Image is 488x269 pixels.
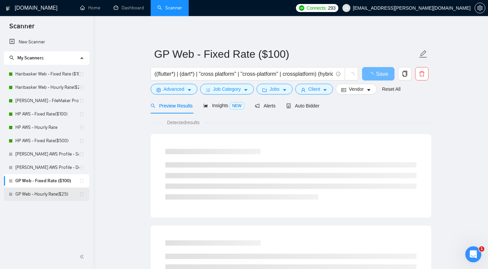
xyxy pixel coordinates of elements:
[348,72,354,78] span: loading
[382,85,400,93] a: Reset All
[203,103,244,108] span: Insights
[15,81,79,94] a: Haribasker Web - Hourly Rate($25)
[475,5,485,11] span: setting
[156,87,161,92] span: setting
[79,253,86,260] span: double-left
[362,67,394,80] button: Save
[243,87,248,92] span: caret-down
[4,174,89,188] li: GP Web - Fixed Rate ($100)
[4,161,89,174] li: Hariprasad AWS Profile - DevOps
[299,5,304,11] img: upwork-logo.png
[336,84,376,94] button: idcardVendorcaret-down
[376,70,388,78] span: Save
[17,55,44,61] span: My Scanners
[419,50,428,58] span: edit
[286,103,319,108] span: Auto Bidder
[79,192,85,197] span: holder
[286,103,291,108] span: robot
[15,107,79,121] a: HP AWS - Fixed Rate($100)
[9,35,84,49] a: New Scanner
[15,148,79,161] a: [PERSON_NAME] AWS Profile - Solutions Architect
[475,5,485,11] a: setting
[15,67,79,81] a: Haribasker Web - Fixed Rate ($100)
[398,71,411,77] span: copy
[15,174,79,188] a: GP Web - Fixed Rate ($100)
[79,178,85,184] span: holder
[213,85,241,93] span: Job Category
[328,4,335,12] span: 293
[79,125,85,130] span: holder
[4,81,89,94] li: Haribasker Web - Hourly Rate($25)
[415,67,429,80] button: delete
[349,85,363,93] span: Vendor
[162,119,204,126] span: Detected results
[79,152,85,157] span: holder
[368,72,376,77] span: loading
[154,46,418,62] input: Scanner name...
[301,87,306,92] span: user
[151,103,193,108] span: Preview Results
[4,134,89,148] li: HP AWS - Fixed Rate($500)
[366,87,371,92] span: caret-down
[344,6,349,10] span: user
[79,165,85,170] span: holder
[307,4,327,12] span: Connects:
[6,3,10,14] img: logo
[206,87,210,92] span: bars
[15,121,79,134] a: HP AWS - Hourly Rate
[79,71,85,77] span: holder
[465,246,481,262] iframe: Intercom live chat
[151,84,197,94] button: settingAdvancedcaret-down
[157,5,182,11] a: searchScanner
[4,67,89,81] li: Haribasker Web - Fixed Rate ($100)
[15,134,79,148] a: HP AWS - Fixed Rate($500)
[164,85,184,93] span: Advanced
[282,87,287,92] span: caret-down
[475,3,485,13] button: setting
[4,94,89,107] li: Koushik - FileMaker Profile
[336,72,340,76] span: info-circle
[4,148,89,161] li: Hariprasad AWS Profile - Solutions Architect
[80,5,100,11] a: homeHome
[15,161,79,174] a: [PERSON_NAME] AWS Profile - DevOps
[79,138,85,144] span: holder
[4,35,89,49] li: New Scanner
[4,188,89,201] li: GP Web - Hourly Rate($25)
[4,121,89,134] li: HP AWS - Hourly Rate
[257,84,293,94] button: folderJobscaret-down
[229,102,244,109] span: NEW
[79,85,85,90] span: holder
[416,71,428,77] span: delete
[200,84,254,94] button: barsJob Categorycaret-down
[398,67,412,80] button: copy
[79,111,85,117] span: holder
[341,87,346,92] span: idcard
[255,103,260,108] span: notification
[155,70,333,78] input: Search Freelance Jobs...
[270,85,280,93] span: Jobs
[203,103,208,108] span: area-chart
[187,87,192,92] span: caret-down
[262,87,267,92] span: folder
[15,94,79,107] a: [PERSON_NAME] - FileMaker Profile
[15,188,79,201] a: GP Web - Hourly Rate($25)
[295,84,333,94] button: userClientcaret-down
[9,55,44,61] span: My Scanners
[4,107,89,121] li: HP AWS - Fixed Rate($100)
[255,103,276,108] span: Alerts
[323,87,327,92] span: caret-down
[308,85,320,93] span: Client
[151,103,155,108] span: search
[4,21,40,35] span: Scanner
[479,246,484,252] span: 1
[79,98,85,103] span: holder
[114,5,144,11] a: dashboardDashboard
[9,55,14,60] span: search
